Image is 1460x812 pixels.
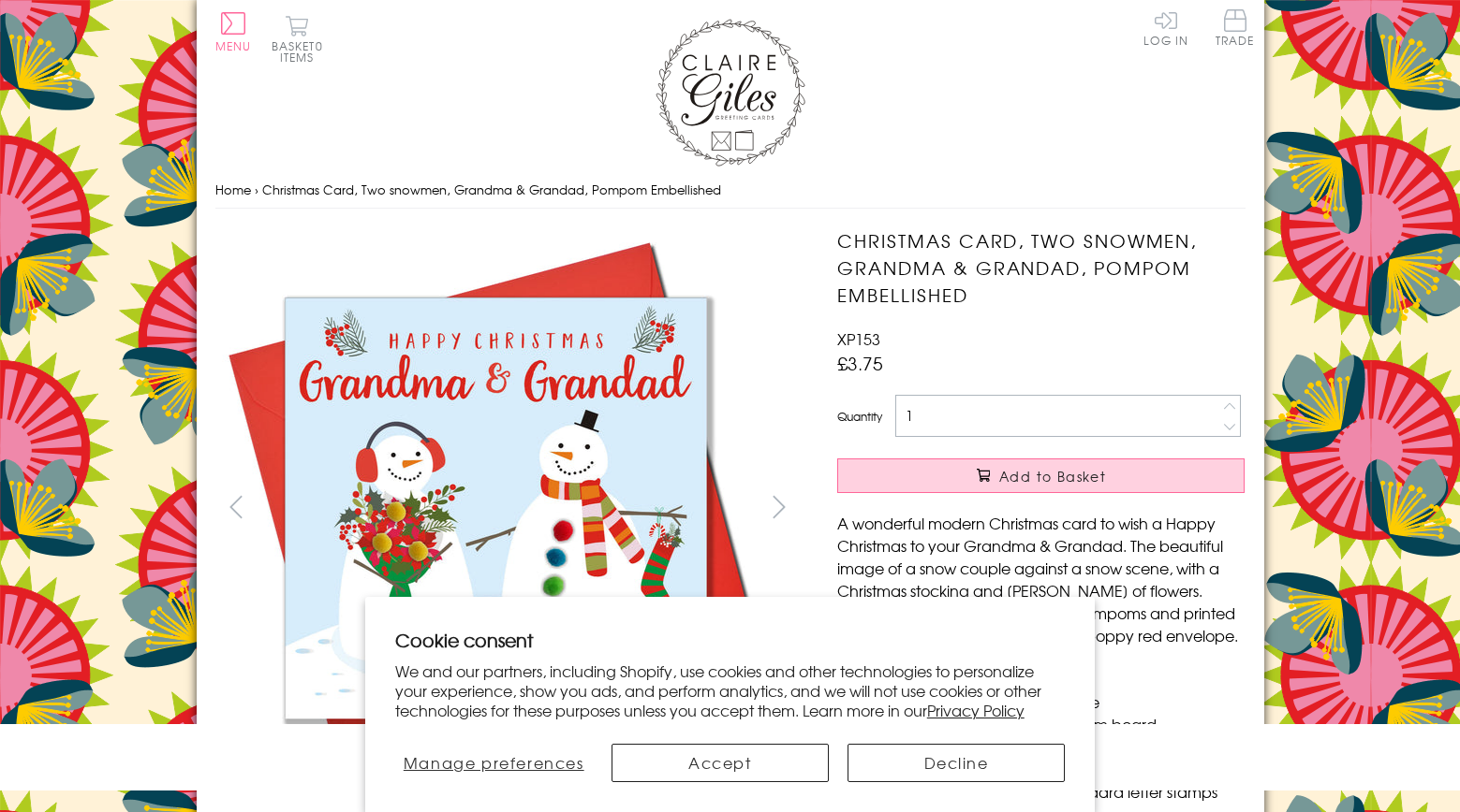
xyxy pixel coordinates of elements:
[837,350,883,376] span: £3.75
[395,627,1066,653] h2: Cookie consent
[262,181,721,198] span: Christmas Card, Two snowmen, Grandma & Grandad, Pompom Embellished
[272,15,323,63] button: Basket0 items
[837,227,1245,308] h1: Christmas Card, Two snowmen, Grandma & Grandad, Pompom Embellished
[800,227,1362,789] img: Christmas Card, Two snowmen, Grandma & Grandad, Pompom Embellished
[837,327,880,350] span: XP153
[927,699,1025,721] a: Privacy Policy
[214,227,776,789] img: Christmas Card, Two snowmen, Grandma & Grandad, Pompom Embellished
[848,744,1065,782] button: Decline
[215,12,252,51] button: Menu
[255,181,258,198] span: ›
[758,486,800,528] button: next
[215,37,252,54] span: Menu
[404,751,584,774] span: Manage preferences
[1216,9,1255,50] a: Trade
[395,744,593,782] button: Manage preferences
[999,467,1106,486] span: Add to Basket
[395,661,1066,719] p: We and our partners, including Shopify, use cookies and other technologies to personalize your ex...
[837,458,1245,493] button: Add to Basket
[215,486,258,528] button: prev
[215,171,1246,210] nav: breadcrumbs
[837,512,1245,646] p: A wonderful modern Christmas card to wish a Happy Christmas to your Grandma & Grandad. The beauti...
[656,19,805,167] img: Claire Giles Greetings Cards
[280,37,323,65] span: 0 items
[1143,9,1188,46] a: Log In
[1216,9,1255,46] span: Trade
[215,181,251,198] a: Home
[837,408,882,425] label: Quantity
[612,744,829,782] button: Accept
